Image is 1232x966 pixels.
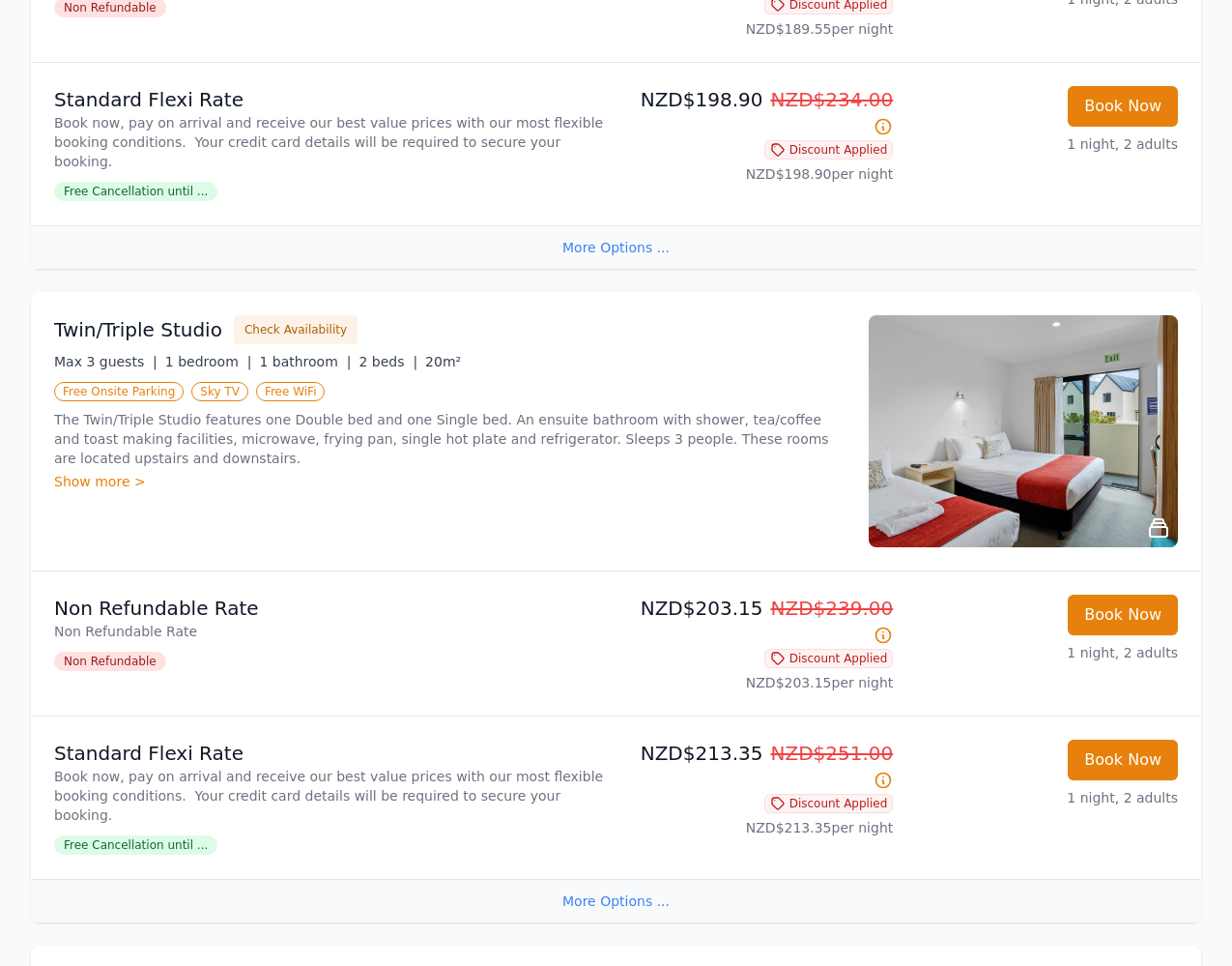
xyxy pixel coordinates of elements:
span: NZD$234.00 [770,88,893,111]
p: Non Refundable Rate [54,595,609,622]
p: Book now, pay on arrival and receive our best value prices with our most flexible booking conditi... [54,113,609,171]
span: Discount Applied [764,649,894,668]
div: Show more > [54,472,845,491]
p: NZD$213.35 [624,740,894,794]
div: More Options ... [31,879,1201,922]
span: NZD$251.00 [770,742,893,765]
h3: Twin/Triple Studio [54,316,222,343]
p: 1 night, 2 adults [908,643,1178,662]
span: 2 beds | [358,354,417,369]
span: Free Onsite Parking [54,382,184,401]
span: Free Cancellation until ... [54,835,217,855]
span: Free Cancellation until ... [54,182,217,201]
p: Standard Flexi Rate [54,740,609,767]
span: 20m² [425,354,461,369]
p: The Twin/Triple Studio features one Double bed and one Single bed. An ensuite bathroom with showe... [54,410,845,468]
p: NZD$213.35 per night [624,818,894,837]
span: NZD$239.00 [770,597,893,620]
p: 1 night, 2 adults [908,788,1178,807]
p: NZD$203.15 [624,595,894,649]
span: Non Refundable [54,652,166,671]
div: More Options ... [31,225,1201,269]
p: Standard Flexi Rate [54,86,609,113]
span: Free WiFi [256,382,326,401]
span: Sky TV [191,382,248,401]
span: Discount Applied [764,140,894,160]
span: Max 3 guests | [54,354,158,369]
p: NZD$198.90 per night [624,164,894,184]
p: Non Refundable Rate [54,622,609,641]
button: Book Now [1068,86,1178,127]
p: 1 night, 2 adults [908,134,1178,154]
p: Book now, pay on arrival and receive our best value prices with our most flexible booking conditi... [54,767,609,825]
button: Check Availability [234,315,358,344]
p: NZD$203.15 per night [624,673,894,692]
button: Book Now [1068,595,1178,635]
p: NZD$189.55 per night [624,19,894,39]
button: Book Now [1068,740,1178,780]
p: NZD$198.90 [624,86,894,140]
span: 1 bathroom | [259,354,351,369]
span: Discount Applied [764,794,894,813]
span: 1 bedroom | [165,354,252,369]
